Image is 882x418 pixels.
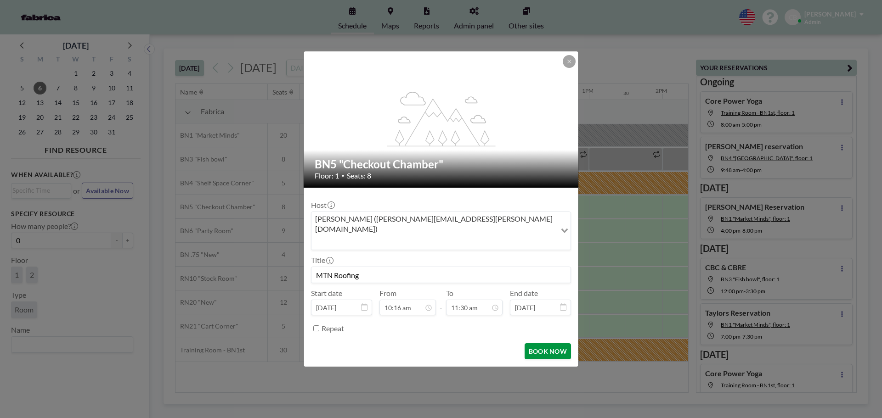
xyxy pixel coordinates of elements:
[347,171,371,180] span: Seats: 8
[379,289,396,298] label: From
[311,289,342,298] label: Start date
[322,324,344,333] label: Repeat
[387,91,496,146] g: flex-grow: 1.2;
[315,171,339,180] span: Floor: 1
[311,267,571,283] input: Casey's reservation
[312,236,555,248] input: Search for option
[525,343,571,359] button: BOOK NOW
[510,289,538,298] label: End date
[311,256,333,265] label: Title
[311,212,571,250] div: Search for option
[315,157,568,171] h2: BN5 "Checkout Chamber"
[446,289,453,298] label: To
[313,214,554,234] span: [PERSON_NAME] ([PERSON_NAME][EMAIL_ADDRESS][PERSON_NAME][DOMAIN_NAME])
[440,292,442,312] span: -
[311,201,334,210] label: Host
[341,172,345,179] span: •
